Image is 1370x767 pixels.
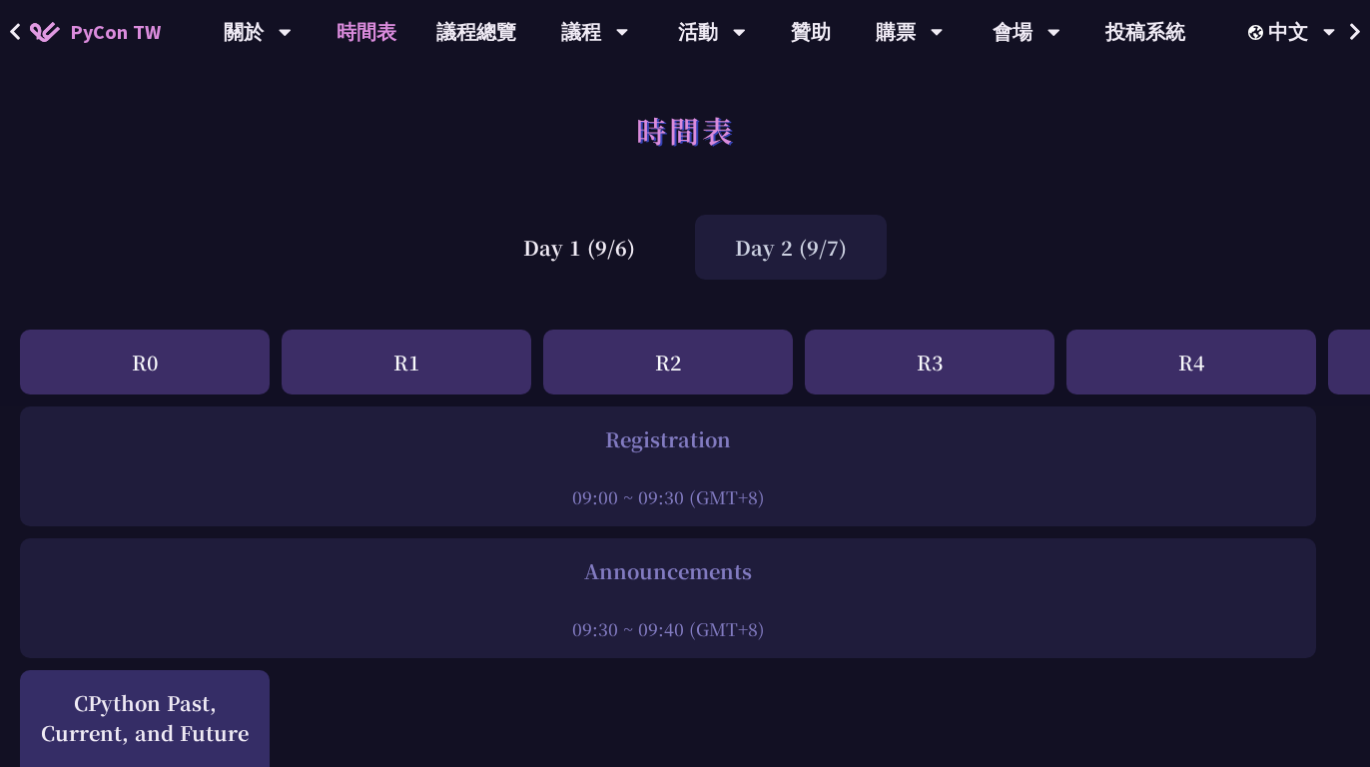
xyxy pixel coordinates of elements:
[636,100,735,160] h1: 時間表
[30,484,1306,509] div: 09:00 ~ 09:30 (GMT+8)
[483,215,675,280] div: Day 1 (9/6)
[30,556,1306,586] div: Announcements
[30,688,260,748] div: CPython Past, Current, and Future
[1066,330,1316,394] div: R4
[282,330,531,394] div: R1
[30,424,1306,454] div: Registration
[10,7,181,57] a: PyCon TW
[1248,25,1268,40] img: Locale Icon
[70,17,161,47] span: PyCon TW
[30,616,1306,641] div: 09:30 ~ 09:40 (GMT+8)
[20,330,270,394] div: R0
[695,215,887,280] div: Day 2 (9/7)
[543,330,793,394] div: R2
[805,330,1054,394] div: R3
[30,22,60,42] img: Home icon of PyCon TW 2025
